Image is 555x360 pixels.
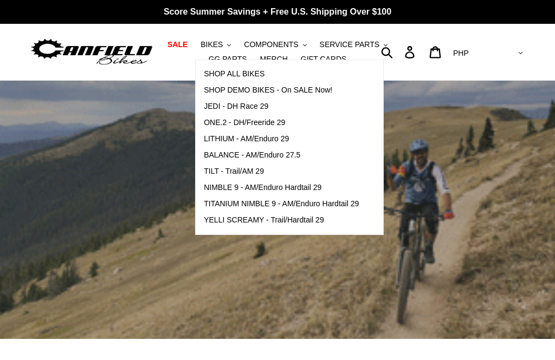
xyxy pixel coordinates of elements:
[196,163,367,180] a: TILT - Trail/AM 29
[195,37,236,52] button: BIKES
[196,99,367,115] a: JEDI - DH Race 29
[162,37,193,52] a: SALE
[196,180,367,196] a: NIMBLE 9 - AM/Enduro Hardtail 29
[255,52,293,67] a: MERCH
[196,212,367,228] a: YELLI SCREAMY - Trail/Hardtail 29
[204,118,285,127] span: ONE.2 - DH/Freeride 29
[209,55,247,64] span: GG PARTS
[196,82,367,99] a: SHOP DEMO BIKES - On SALE Now!
[204,69,264,78] span: SHOP ALL BIKES
[204,167,264,176] span: TILT - Trail/AM 29
[204,183,321,192] span: NIMBLE 9 - AM/Enduro Hardtail 29
[203,52,253,67] a: GG PARTS
[196,115,367,131] a: ONE.2 - DH/Freeride 29
[238,37,312,52] button: COMPONENTS
[196,66,367,82] a: SHOP ALL BIKES
[196,147,367,163] a: BALANCE - AM/Enduro 27.5
[260,55,288,64] span: MERCH
[295,52,352,67] a: GIFT CARDS
[196,196,367,212] a: TITANIUM NIMBLE 9 - AM/Enduro Hardtail 29
[167,40,188,49] span: SALE
[196,131,367,147] a: LITHIUM - AM/Enduro 29
[204,134,289,143] span: LITHIUM - AM/Enduro 29
[30,36,154,67] img: Canfield Bikes
[204,150,300,160] span: BALANCE - AM/Enduro 27.5
[204,102,268,111] span: JEDI - DH Race 29
[314,37,393,52] button: SERVICE PARTS
[204,215,324,225] span: YELLI SCREAMY - Trail/Hardtail 29
[204,86,332,95] span: SHOP DEMO BIKES - On SALE Now!
[320,40,379,49] span: SERVICE PARTS
[301,55,347,64] span: GIFT CARDS
[204,199,359,208] span: TITANIUM NIMBLE 9 - AM/Enduro Hardtail 29
[244,40,298,49] span: COMPONENTS
[201,40,223,49] span: BIKES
